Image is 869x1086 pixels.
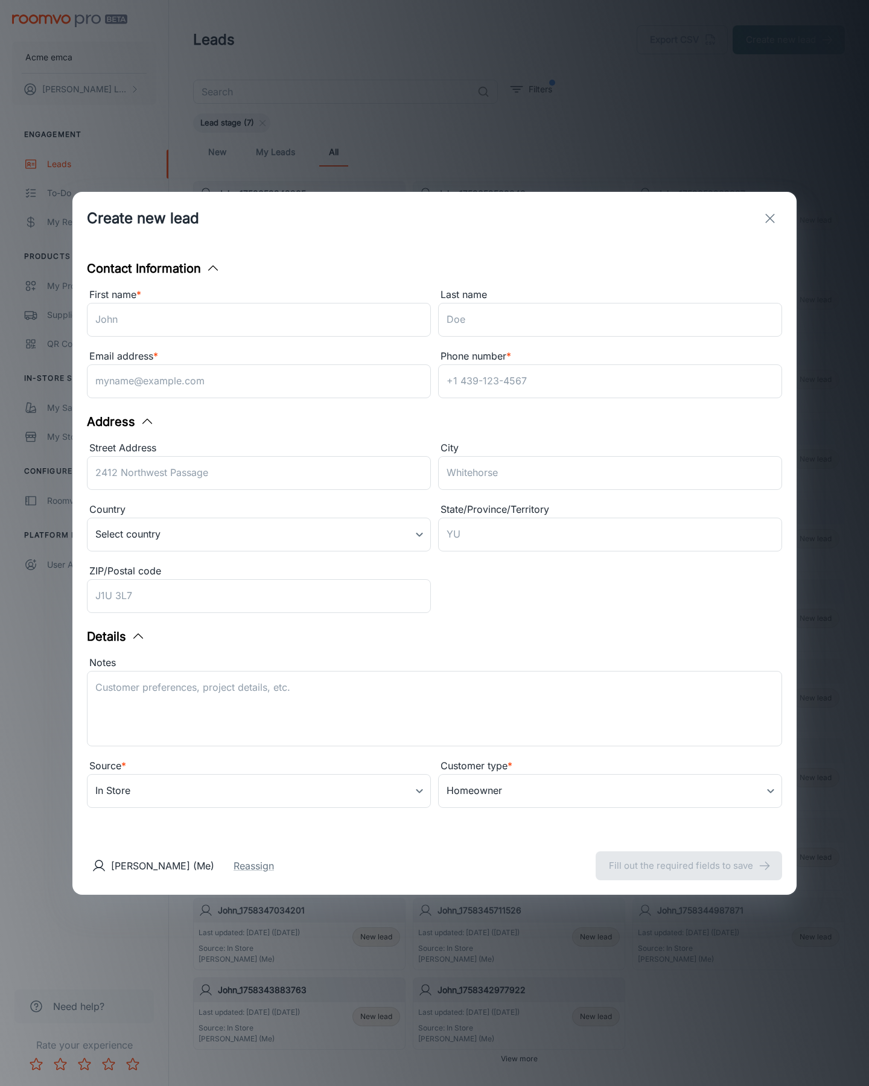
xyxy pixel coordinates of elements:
div: Phone number [438,349,782,364]
input: Doe [438,303,782,337]
div: Country [87,502,431,518]
div: Homeowner [438,774,782,808]
div: City [438,440,782,456]
input: Whitehorse [438,456,782,490]
p: [PERSON_NAME] (Me) [111,859,214,873]
button: Address [87,413,154,431]
div: Street Address [87,440,431,456]
div: Source [87,758,431,774]
div: Email address [87,349,431,364]
input: John [87,303,431,337]
div: In Store [87,774,431,808]
button: Details [87,627,145,646]
input: J1U 3L7 [87,579,431,613]
button: Reassign [234,859,274,873]
div: Select country [87,518,431,551]
button: exit [758,206,782,230]
div: Customer type [438,758,782,774]
div: Notes [87,655,782,671]
input: 2412 Northwest Passage [87,456,431,490]
div: State/Province/Territory [438,502,782,518]
input: myname@example.com [87,364,431,398]
div: First name [87,287,431,303]
h1: Create new lead [87,208,199,229]
div: Last name [438,287,782,303]
input: +1 439-123-4567 [438,364,782,398]
input: YU [438,518,782,551]
button: Contact Information [87,259,220,278]
div: ZIP/Postal code [87,564,431,579]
